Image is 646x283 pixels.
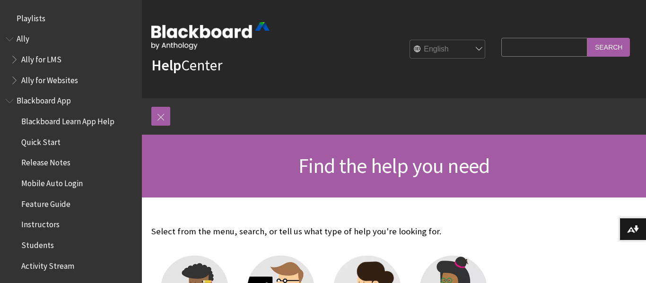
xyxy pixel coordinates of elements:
span: Release Notes [21,155,70,168]
a: HelpCenter [151,56,222,75]
strong: Help [151,56,181,75]
span: Ally for Websites [21,72,78,85]
nav: Book outline for Anthology Ally Help [6,31,136,88]
span: Playlists [17,10,45,23]
span: Quick Start [21,134,61,147]
select: Site Language Selector [410,40,486,59]
span: Feature Guide [21,196,70,209]
p: Select from the menu, search, or tell us what type of help you're looking for. [151,225,497,238]
input: Search [587,38,630,56]
span: Students [21,237,54,250]
nav: Book outline for Playlists [6,10,136,26]
span: Blackboard App [17,93,71,106]
span: Mobile Auto Login [21,175,83,188]
span: Blackboard Learn App Help [21,113,114,126]
span: Ally for LMS [21,51,61,64]
span: Activity Stream [21,258,74,271]
img: Blackboard by Anthology [151,22,270,50]
span: Find the help you need [298,153,489,179]
span: Instructors [21,217,60,230]
span: Ally [17,31,29,44]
